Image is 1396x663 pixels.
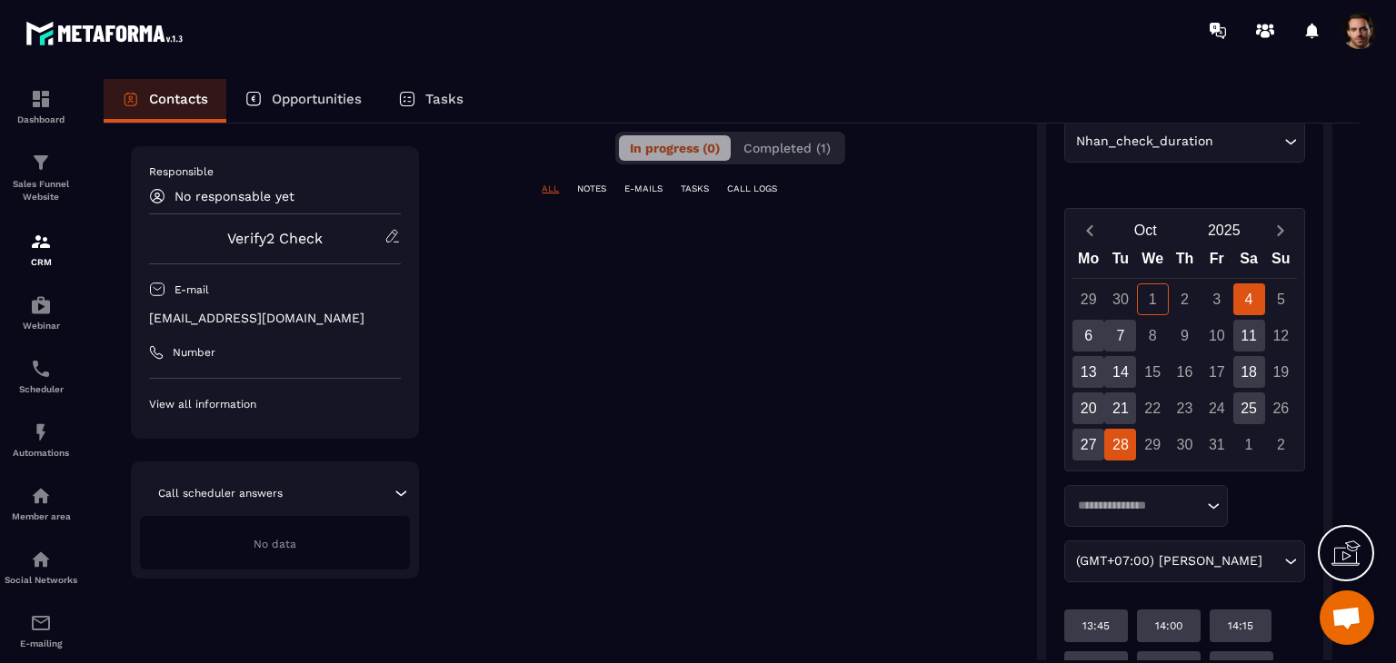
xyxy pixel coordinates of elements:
div: Search for option [1064,121,1305,163]
p: [EMAIL_ADDRESS][DOMAIN_NAME] [149,310,401,327]
p: Number [173,345,215,360]
input: Search for option [1217,132,1280,152]
a: automationsautomationsMember area [5,471,77,535]
div: Mở cuộc trò chuyện [1320,590,1374,645]
p: 14:00 [1155,618,1182,633]
p: Scheduler [5,384,77,394]
img: automations [30,485,52,507]
p: Dashboard [5,114,77,124]
div: Search for option [1064,540,1305,582]
div: We [1137,246,1169,278]
div: 14 [1104,356,1136,388]
a: automationsautomationsWebinar [5,281,77,344]
div: 27 [1072,429,1104,460]
p: Sales Funnel Website [5,178,77,203]
img: automations [30,421,52,443]
p: 13:45 [1082,618,1110,633]
a: Opportunities [226,79,380,123]
div: 2 [1265,429,1297,460]
input: Search for option [1266,551,1280,571]
a: Tasks [380,79,482,123]
div: Tu [1104,246,1136,278]
div: 15 [1137,356,1169,388]
div: 28 [1104,429,1136,460]
button: Next month [1263,218,1297,242]
p: Call scheduler answers [158,486,283,500]
div: 30 [1169,429,1201,460]
div: 17 [1201,356,1232,388]
div: Th [1169,246,1201,278]
div: 21 [1104,392,1136,424]
p: Contacts [149,91,208,107]
span: No data [254,538,296,550]
div: 23 [1169,392,1201,424]
div: Calendar days [1072,283,1297,460]
div: 2 [1169,283,1201,315]
p: E-mailing [5,638,77,648]
img: scheduler [30,358,52,380]
input: Search for option [1072,497,1202,515]
div: 31 [1201,429,1232,460]
p: Webinar [5,321,77,331]
img: social-network [30,549,52,570]
div: 4 [1233,283,1265,315]
div: 24 [1201,392,1232,424]
button: Open months overlay [1106,214,1185,246]
p: 14:15 [1228,618,1253,633]
p: Social Networks [5,575,77,585]
p: Responsible [149,164,401,179]
div: 29 [1072,283,1104,315]
a: formationformationSales Funnel Website [5,138,77,217]
p: CALL LOGS [727,183,777,195]
div: 8 [1137,320,1169,351]
div: 12 [1265,320,1297,351]
p: View all information [149,397,401,411]
div: 5 [1265,283,1297,315]
p: Automations [5,448,77,458]
button: Completed (1) [733,135,842,161]
a: Verify2 Check [227,230,323,247]
div: 20 [1072,392,1104,424]
a: automationsautomationsAutomations [5,408,77,471]
div: Search for option [1064,485,1228,527]
div: Su [1265,246,1297,278]
span: Completed (1) [743,141,831,155]
button: Open years overlay [1185,214,1264,246]
a: schedulerschedulerScheduler [5,344,77,408]
div: 22 [1137,392,1169,424]
img: formation [30,88,52,110]
div: Calendar wrapper [1072,246,1297,460]
div: 30 [1104,283,1136,315]
div: 16 [1169,356,1201,388]
div: 1 [1233,429,1265,460]
button: Previous month [1072,218,1106,242]
p: E-mail [174,282,209,297]
p: CRM [5,257,77,267]
span: Nhan_check_duration [1072,132,1217,152]
a: Contacts [104,79,226,123]
span: In progress (0) [630,141,720,155]
span: (GMT+07:00) [PERSON_NAME] [1072,551,1266,571]
img: automations [30,294,52,316]
img: email [30,612,52,634]
p: Member area [5,511,77,521]
p: TASKS [681,183,709,195]
div: 7 [1104,320,1136,351]
a: formationformationDashboard [5,74,77,138]
p: Opportunities [272,91,362,107]
a: formationformationCRM [5,217,77,281]
div: Sa [1232,246,1264,278]
button: In progress (0) [619,135,731,161]
p: E-MAILS [624,183,663,195]
p: ALL [542,183,559,195]
a: social-networksocial-networkSocial Networks [5,535,77,599]
a: emailemailE-mailing [5,599,77,662]
div: Fr [1201,246,1232,278]
p: No responsable yet [174,189,294,203]
div: 18 [1233,356,1265,388]
img: formation [30,152,52,173]
div: 29 [1137,429,1169,460]
div: Mo [1072,246,1104,278]
div: 25 [1233,392,1265,424]
div: 13 [1072,356,1104,388]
